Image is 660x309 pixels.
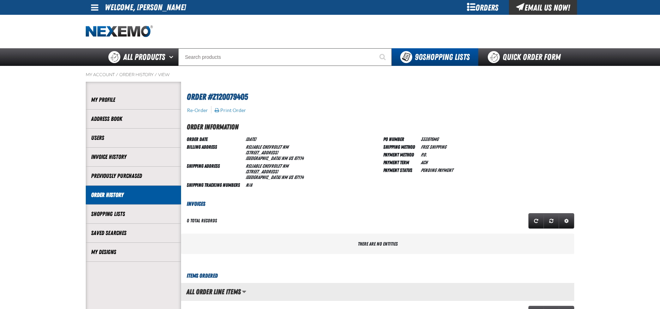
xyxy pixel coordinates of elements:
[119,72,154,78] a: Order History
[281,155,287,161] span: NM
[246,163,288,169] span: Reliable Chevrolet NM
[187,107,208,113] button: Re-Order
[91,210,176,218] a: Shopping Lists
[415,52,422,62] strong: 90
[187,162,243,181] td: Shipping Address
[528,213,544,229] a: Refresh grid action
[383,143,418,150] td: Shipping Method
[187,122,574,132] h2: Order Information
[91,153,176,161] a: Invoice History
[421,136,438,142] span: 333976MG
[91,191,176,199] a: Order History
[178,48,392,66] input: Search
[246,182,252,188] span: N/A
[155,72,157,78] span: /
[392,48,478,66] button: You have 90 Shopping Lists. Open to view details
[123,51,165,63] span: All Products
[383,135,418,143] td: PO Number
[116,72,118,78] span: /
[91,115,176,123] a: Address Book
[288,155,293,161] span: US
[246,136,256,142] span: [DATE]
[421,152,427,157] span: P.O.
[181,200,574,208] h3: Invoices
[544,213,559,229] a: Reset grid action
[187,217,217,224] div: 0 total records
[559,213,574,229] a: Expand or Collapse Grid Settings
[281,174,287,180] span: NM
[91,134,176,142] a: Users
[91,172,176,180] a: Previously Purchased
[478,48,574,66] a: Quick Order Form
[288,174,293,180] span: US
[86,25,153,38] img: Nexemo logo
[415,52,470,62] span: Shopping Lists
[294,174,304,180] bdo: 87114
[86,72,574,78] nav: Breadcrumbs
[91,96,176,104] a: My Profile
[181,272,574,280] h3: Items Ordered
[421,144,446,150] span: Free Shipping
[246,155,280,161] span: [GEOGRAPHIC_DATA]
[91,229,176,237] a: Saved Searches
[421,167,453,173] span: Pending payment
[294,155,304,161] bdo: 87114
[242,286,246,298] button: Manage grid views. Current view is All Order Line Items
[246,144,288,150] span: Reliable Chevrolet NM
[358,241,398,247] span: There are no entities
[246,150,278,155] span: [STREET_ADDRESS]
[158,72,170,78] a: View
[383,150,418,158] td: Payment Method
[214,107,246,113] button: Print Order
[383,158,418,166] td: Payment Term
[374,48,392,66] button: Start Searching
[181,288,241,296] h2: All Order Line Items
[421,160,427,165] span: ACH
[187,181,243,189] td: Shipping Tracking Numbers
[246,174,280,180] span: [GEOGRAPHIC_DATA]
[187,135,243,143] td: Order Date
[86,72,115,78] a: My Account
[86,25,153,38] a: Home
[167,48,178,66] button: Open All Products pages
[383,166,418,174] td: Payment Status
[91,248,176,256] a: My Designs
[246,169,278,174] span: [STREET_ADDRESS]
[187,92,248,102] span: Order #Z120079405
[187,143,243,162] td: Billing Address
